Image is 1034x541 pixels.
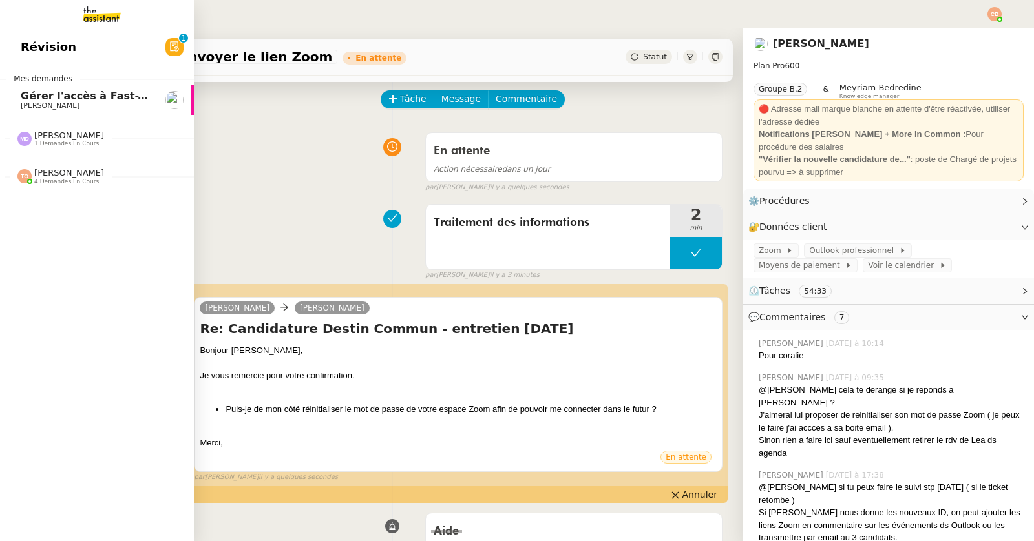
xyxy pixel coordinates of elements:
[300,303,364,312] span: [PERSON_NAME]
[759,285,790,296] span: Tâches
[666,487,723,502] button: Annuler
[434,145,490,157] span: En attente
[434,213,662,232] span: Traitement des informations
[179,34,188,43] nz-badge-sup: 1
[839,83,922,92] span: Meyriam Bedredine
[748,194,816,209] span: ⚙️
[839,93,900,100] span: Knowledge manager
[434,90,489,108] button: Message
[355,54,401,62] div: En attente
[434,165,502,174] span: Action nécessaire
[496,92,557,107] span: Commentaire
[21,90,220,102] span: Gérer l'accès à Fast-Track Investor
[425,270,436,281] span: par
[743,278,1034,303] div: ⏲️Tâches 54:33
[759,259,845,272] span: Moyens de paiement
[748,219,832,234] span: 🔐
[67,50,332,63] span: Confirmer et envoyer le lien Zoom
[743,214,1034,240] div: 🔐Données client
[434,526,459,537] span: Aide
[759,244,786,257] span: Zoom
[17,169,32,183] img: svg
[381,90,434,108] button: Tâche
[785,61,799,70] span: 600
[34,130,104,140] span: [PERSON_NAME]
[754,83,807,96] nz-tag: Groupe B.2
[200,344,717,357] div: Bonjour [PERSON_NAME],
[826,469,887,481] span: [DATE] à 17:38
[643,52,667,61] span: Statut
[759,221,827,232] span: Données client
[743,305,1034,330] div: 💬Commentaires 7
[682,488,717,501] span: Annuler
[666,453,706,462] span: En attente
[754,37,768,51] img: users%2FrxcTinYCQST3nt3eRyMgQ024e422%2Favatar%2Fa0327058c7192f72952294e6843542370f7921c3.jpg
[441,92,481,107] span: Message
[200,369,717,382] div: Je vous remercie pour votre confirmation.
[205,303,269,312] span: [PERSON_NAME]
[21,37,76,57] span: Révision
[987,7,1002,21] img: svg
[809,244,899,257] span: Outlook professionnel
[425,182,569,193] small: [PERSON_NAME]
[823,83,828,99] span: &
[17,132,32,146] img: svg
[194,472,205,483] span: par
[200,320,717,338] h4: Re: Candidature Destin Commun - entretien [DATE]
[670,207,722,223] span: 2
[754,61,785,70] span: Plan Pro
[759,372,826,383] span: [PERSON_NAME]
[759,128,1018,153] div: Pour procédure des salaires
[759,338,826,349] span: [PERSON_NAME]
[670,223,722,234] span: min
[759,153,1018,178] div: : poste de Chargé de projets pourvu => à supprimer
[6,72,80,85] span: Mes demandes
[21,101,79,110] span: [PERSON_NAME]
[490,270,540,281] span: il y a 3 minutes
[759,349,1024,362] div: Pour coralie
[759,434,1024,459] div: Sinon rien a faire ici sauf eventuellement retirer le rdv de Lea ds agenda
[194,472,338,483] small: [PERSON_NAME]
[759,196,810,206] span: Procédures
[826,372,887,383] span: [DATE] à 09:35
[226,403,717,416] li: Puis-je de mon côté réinitialiser le mot de passe de votre espace Zoom afin de pouvoir me connect...
[34,178,99,185] span: 4 demandes en cours
[773,37,869,50] a: [PERSON_NAME]
[34,140,99,147] span: 1 demandes en cours
[759,409,1024,434] div: J'aimerai lui proposer de reinitialiser son mot de passe Zoom ( je peux le faire j'ai accces a sa...
[488,90,565,108] button: Commentaire
[200,436,717,449] div: Merci,
[834,311,850,324] nz-tag: 7
[759,481,1024,506] div: @[PERSON_NAME] si tu peux faire le suivi stp [DATE] ( si le ticket retombe )
[839,83,922,99] app-user-label: Knowledge manager
[258,472,338,483] span: il y a quelques secondes
[34,168,104,178] span: [PERSON_NAME]
[799,285,832,298] nz-tag: 54:33
[181,34,186,45] p: 1
[759,312,825,322] span: Commentaires
[743,189,1034,214] div: ⚙️Procédures
[400,92,427,107] span: Tâche
[165,91,184,109] img: users%2FDBF5gIzOT6MfpzgDQC7eMkIK8iA3%2Favatar%2Fd943ca6c-06ba-4e73-906b-d60e05e423d3
[759,103,1018,128] div: 🔴 Adresse mail marque blanche en attente d'être réactivée, utiliser l'adresse dédiée
[826,338,887,349] span: [DATE] à 10:14
[490,182,569,193] span: il y a quelques secondes
[425,270,540,281] small: [PERSON_NAME]
[748,312,854,322] span: 💬
[425,182,436,193] span: par
[759,129,965,139] u: Notifications [PERSON_NAME] + More in Common :
[759,154,911,164] strong: "Vérifier la nouvelle candidature de..."
[748,285,843,296] span: ⏲️
[759,469,826,481] span: [PERSON_NAME]
[434,165,551,174] span: dans un jour
[759,383,1024,409] div: @[PERSON_NAME] cela te derange si je reponds a [PERSON_NAME] ?
[868,259,938,272] span: Voir le calendrier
